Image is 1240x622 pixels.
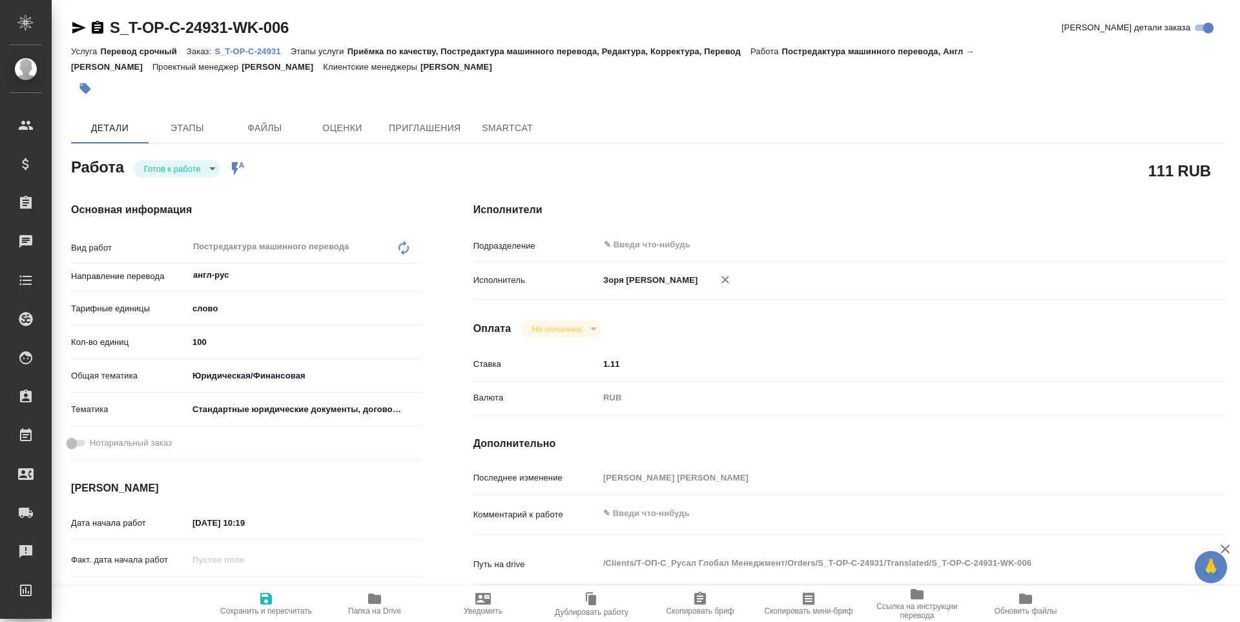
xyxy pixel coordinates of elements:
h4: Основная информация [71,202,422,218]
p: Тарифные единицы [71,302,188,315]
button: Open [415,274,417,276]
p: Этапы услуги [291,47,347,56]
p: Перевод срочный [100,47,187,56]
p: [PERSON_NAME] [420,62,502,72]
textarea: /Clients/Т-ОП-С_Русал Глобал Менеджмент/Orders/S_T-OP-C-24931/Translated/S_T-OP-C-24931-WK-006 [599,552,1163,574]
p: Валюта [473,391,599,404]
span: Детали [79,120,141,136]
a: S_T-OP-C-24931-WK-006 [110,19,289,36]
button: Скопировать ссылку [90,20,105,36]
button: Open [1156,244,1159,246]
p: Подразделение [473,240,599,253]
h2: 111 RUB [1148,160,1211,181]
h4: Дополнительно [473,436,1226,451]
span: Файлы [234,120,296,136]
p: Комментарий к работе [473,508,599,521]
button: Удалить исполнителя [711,265,739,294]
a: S_T-OP-C-24931 [214,45,290,56]
div: Стандартные юридические документы, договоры, уставы [188,399,422,420]
button: Ссылка на инструкции перевода [863,586,971,622]
p: Приёмка по качеству, Постредактура машинного перевода, Редактура, Корректура, Перевод [347,47,750,56]
p: Работа [750,47,782,56]
h4: Оплата [473,321,512,337]
button: Скопировать ссылку для ЯМессенджера [71,20,87,36]
p: Кол-во единиц [71,336,188,349]
span: Дублировать работу [555,608,628,617]
span: Скопировать бриф [666,606,734,616]
button: Готов к работе [140,163,205,174]
p: Ставка [473,358,599,371]
p: S_T-OP-C-24931 [214,47,290,56]
button: Скопировать бриф [646,586,754,622]
button: Скопировать мини-бриф [754,586,863,622]
span: Оценки [311,120,373,136]
span: Сохранить и пересчитать [220,606,312,616]
div: RUB [599,387,1163,409]
button: 🙏 [1195,551,1227,583]
div: Готов к работе [521,320,601,338]
span: SmartCat [477,120,539,136]
span: 🙏 [1200,554,1222,581]
p: Услуга [71,47,100,56]
button: Дублировать работу [537,586,646,622]
h4: [PERSON_NAME] [71,481,422,496]
span: Обновить файлы [995,606,1057,616]
p: Вид работ [71,242,188,254]
div: Готов к работе [134,160,220,178]
p: Направление перевода [71,270,188,283]
h2: Работа [71,154,124,178]
button: Не оплачена [528,324,585,335]
span: Приглашения [389,120,461,136]
p: Зоря [PERSON_NAME] [599,274,698,287]
input: ✎ Введи что-нибудь [188,513,301,532]
p: Клиентские менеджеры [323,62,420,72]
button: Сохранить и пересчитать [212,586,320,622]
p: Заказ: [187,47,214,56]
input: ✎ Введи что-нибудь [599,355,1163,373]
p: Последнее изменение [473,472,599,484]
p: Факт. дата начала работ [71,554,188,566]
p: Дата начала работ [71,517,188,530]
span: Папка на Drive [348,606,401,616]
span: Скопировать мини-бриф [764,606,852,616]
div: Юридическая/Финансовая [188,365,422,387]
button: Добавить тэг [71,74,99,103]
p: Проектный менеджер [152,62,242,72]
button: Папка на Drive [320,586,429,622]
h4: Исполнители [473,202,1226,218]
button: Обновить файлы [971,586,1080,622]
div: слово [188,298,422,320]
input: Пустое поле [188,550,301,569]
button: Уведомить [429,586,537,622]
span: [PERSON_NAME] детали заказа [1062,21,1190,34]
span: Этапы [156,120,218,136]
input: ✎ Введи что-нибудь [603,237,1116,253]
span: Ссылка на инструкции перевода [871,602,964,620]
p: Исполнитель [473,274,599,287]
p: Тематика [71,403,188,416]
input: ✎ Введи что-нибудь [188,584,301,603]
span: Нотариальный заказ [90,437,172,450]
input: ✎ Введи что-нибудь [188,333,422,351]
p: Путь на drive [473,558,599,571]
p: [PERSON_NAME] [242,62,323,72]
p: Общая тематика [71,369,188,382]
span: Уведомить [464,606,502,616]
input: Пустое поле [599,468,1163,487]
